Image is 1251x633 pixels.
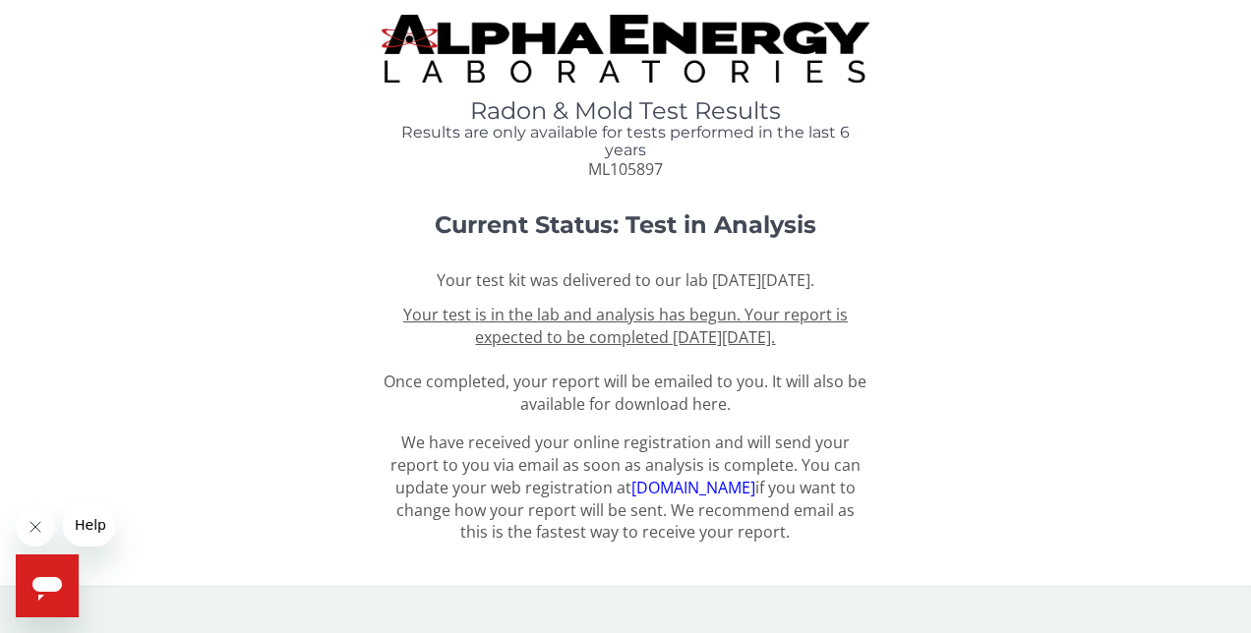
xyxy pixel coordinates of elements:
[382,432,870,544] p: We have received your online registration and will send your report to you via email as soon as a...
[588,158,663,180] span: ML105897
[382,15,870,83] img: TightCrop.jpg
[403,304,848,348] u: Your test is in the lab and analysis has begun. Your report is expected to be completed [DATE][DA...
[435,210,816,239] strong: Current Status: Test in Analysis
[631,477,755,498] a: [DOMAIN_NAME]
[382,98,870,124] h1: Radon & Mold Test Results
[16,554,79,617] iframe: Button to launch messaging window
[382,269,870,292] p: Your test kit was delivered to our lab [DATE][DATE].
[382,124,870,158] h4: Results are only available for tests performed in the last 6 years
[63,503,115,547] iframe: Message from company
[384,304,866,415] span: Once completed, your report will be emailed to you. It will also be available for download here.
[16,507,55,547] iframe: Close message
